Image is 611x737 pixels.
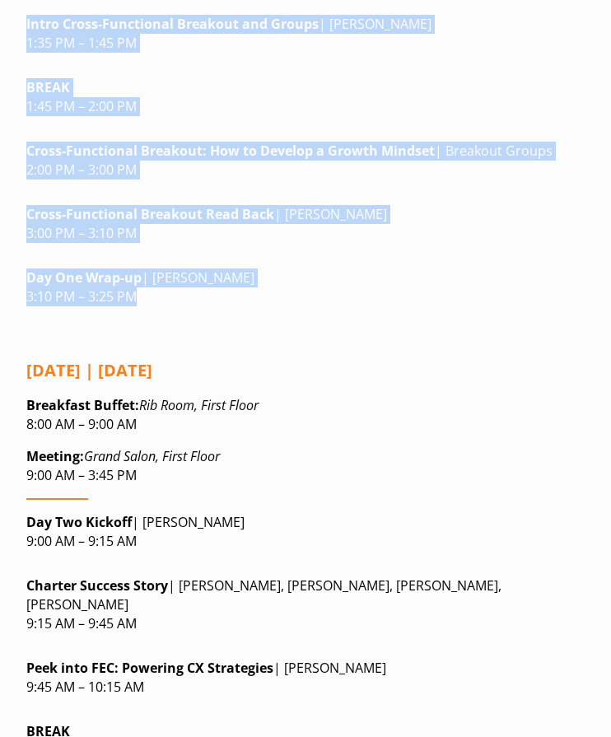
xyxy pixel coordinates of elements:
[84,447,220,465] em: Grand Salon, First Floor
[26,576,168,595] strong: Charter Success Story
[26,359,152,381] strong: [DATE] | [DATE]
[26,396,135,414] strong: Breakfast Buffet
[26,205,274,223] strong: t Read Back
[26,659,273,677] strong: Peek into FEC: Powering CX Strategies
[26,447,585,485] p: 9:00 AM – 3:45 PM
[26,268,585,306] p: | [PERSON_NAME] 3:10 PM – 3:25 PM
[26,15,585,53] p: | [PERSON_NAME] 1:35 PM – 1:45 PM
[26,205,585,243] p: | [PERSON_NAME] 3:00 PM – 3:10 PM
[26,78,70,96] strong: BREAK
[26,396,585,434] p: 8:00 AM – 9:00 AM
[139,396,259,414] em: Rib Room, First Floor
[26,513,132,531] strong: Day Two Kickoff
[26,15,319,33] strong: Intro Cross-Functional Breakout and Groups
[26,659,585,697] p: | [PERSON_NAME] 9:45 AM – 10:15 AM
[26,142,435,160] strong: Cross-Functional Breakout: H
[26,576,585,633] p: | [PERSON_NAME], [PERSON_NAME], [PERSON_NAME], [PERSON_NAME] 9:15 AM – 9:45 AM
[26,205,197,223] strong: Cross-Functional Breakou
[26,447,84,465] strong: Meeting:
[26,142,585,180] p: | Breakout Groups 2:00 PM – 3:00 PM
[26,268,142,287] strong: Day One Wrap-up
[26,396,139,414] strong: :
[26,513,585,551] p: | [PERSON_NAME] 9:00 AM – 9:15 AM
[26,78,585,116] p: 1:45 PM – 2:00 PM
[220,142,435,160] strong: ow to Develop a Growth Mindset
